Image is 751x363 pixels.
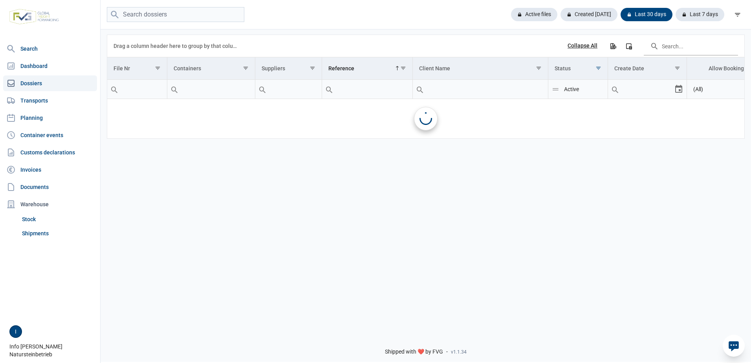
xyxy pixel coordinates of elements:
[621,8,672,21] div: Last 30 days
[608,57,687,80] td: Column Create Date
[167,57,255,80] td: Column Containers
[3,196,97,212] div: Warehouse
[107,114,744,123] span: No data
[400,65,406,71] span: Show filter options for column 'Reference'
[262,65,285,71] div: Suppliers
[413,80,548,99] input: Filter cell
[413,80,548,99] td: Filter cell
[709,65,744,71] div: Allow Booking
[622,39,636,53] div: Column Chooser
[255,80,269,99] div: Search box
[419,112,432,125] div: Loading...
[3,179,97,195] a: Documents
[548,57,608,80] td: Column Status
[114,65,130,71] div: File Nr
[107,7,244,22] input: Search dossiers
[107,57,167,80] td: Column File Nr
[107,80,121,99] div: Search box
[674,80,683,99] div: Select
[322,80,413,99] td: Filter cell
[167,80,181,99] div: Search box
[322,57,413,80] td: Column Reference
[451,349,467,355] span: v1.1.34
[255,57,322,80] td: Column Suppliers
[310,65,315,71] span: Show filter options for column 'Suppliers'
[167,80,255,99] input: Filter cell
[595,65,601,71] span: Show filter options for column 'Status'
[3,127,97,143] a: Container events
[114,35,738,57] div: Data grid toolbar
[114,40,240,52] div: Drag a column header here to group by that column
[3,58,97,74] a: Dashboard
[3,162,97,178] a: Invoices
[608,80,622,99] div: Search box
[3,110,97,126] a: Planning
[328,65,354,71] div: Reference
[322,80,336,99] div: Search box
[413,57,548,80] td: Column Client Name
[255,80,322,99] input: Filter cell
[731,7,745,22] div: filter
[548,80,608,99] input: Filter cell
[676,8,724,21] div: Last 7 days
[3,145,97,160] a: Customs declarations
[174,65,201,71] div: Containers
[243,65,249,71] span: Show filter options for column 'Containers'
[385,348,443,356] span: Shipped with ❤️ by FVG
[3,93,97,108] a: Transports
[413,80,427,99] div: Search box
[155,65,161,71] span: Show filter options for column 'File Nr'
[19,212,97,226] a: Stock
[568,42,597,49] div: Collapse All
[3,75,97,91] a: Dossiers
[446,348,448,356] span: -
[536,65,542,71] span: Show filter options for column 'Client Name'
[9,325,22,338] button: I
[644,37,738,55] input: Search in the data grid
[614,65,644,71] div: Create Date
[107,80,167,99] input: Filter cell
[555,65,571,71] div: Status
[561,8,617,21] div: Created [DATE]
[608,80,687,99] td: Filter cell
[322,80,413,99] input: Filter cell
[9,325,95,358] div: Info [PERSON_NAME] Natursteinbetrieb
[606,39,620,53] div: Export all data to Excel
[19,226,97,240] a: Shipments
[548,80,562,99] div: Search box
[511,8,557,21] div: Active files
[608,80,674,99] input: Filter cell
[674,65,680,71] span: Show filter options for column 'Create Date'
[3,41,97,57] a: Search
[419,65,450,71] div: Client Name
[6,6,62,27] img: FVG - Global freight forwarding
